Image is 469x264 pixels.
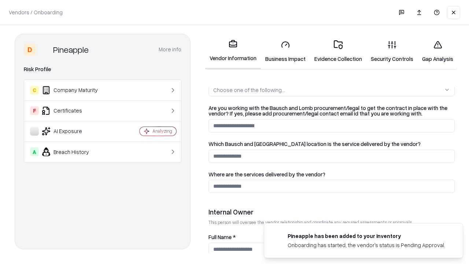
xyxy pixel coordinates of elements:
[30,86,118,95] div: Company Maturity
[53,44,89,55] div: Pineapple
[30,86,39,95] div: C
[288,241,445,249] div: Onboarding has started, the vendor's status is Pending Approval.
[38,44,50,55] img: Pineapple
[205,34,261,69] a: Vendor Information
[208,219,455,225] p: This person will oversee the vendor relationship and coordinate any required assessments or appro...
[273,232,282,241] img: pineappleenergy.com
[418,34,458,69] a: Gap Analysis
[366,34,418,69] a: Security Controls
[208,172,455,177] label: Where are the services delivered by the vendor?
[9,8,63,16] p: Vendors / Onboarding
[261,34,310,69] a: Business Impact
[208,105,455,116] label: Are you working with the Bausch and Lomb procurement/legal to get the contract in place with the ...
[208,141,455,147] label: Which Bausch and [GEOGRAPHIC_DATA] location is the service delivered by the vendor?
[288,232,445,240] div: Pineapple has been added to your inventory
[24,65,181,74] div: Risk Profile
[208,234,455,240] label: Full Name *
[213,86,285,94] div: Choose one of the following...
[30,106,118,115] div: Certificates
[30,147,39,156] div: A
[208,83,455,96] button: Choose one of the following...
[24,44,36,55] div: D
[30,106,39,115] div: F
[310,34,366,69] a: Evidence Collection
[159,43,181,56] button: More info
[30,147,118,156] div: Breach History
[208,208,455,216] div: Internal Owner
[30,127,118,136] div: AI Exposure
[152,128,172,134] div: Analyzing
